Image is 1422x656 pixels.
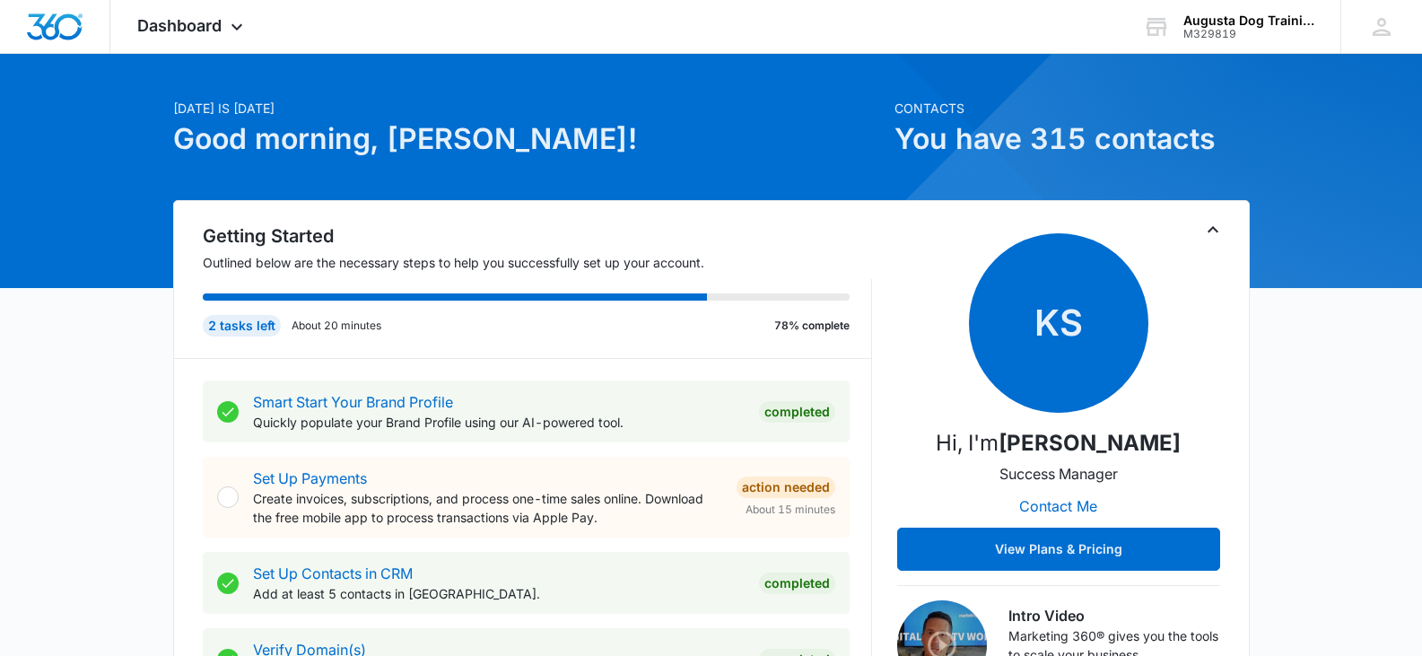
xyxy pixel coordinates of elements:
p: 78% complete [774,318,850,334]
p: Add at least 5 contacts in [GEOGRAPHIC_DATA]. [253,584,745,603]
div: account id [1183,28,1314,40]
button: Contact Me [1001,485,1115,528]
p: [DATE] is [DATE] [173,99,884,118]
div: Completed [759,573,835,594]
p: Hi, I'm [936,427,1181,459]
p: Quickly populate your Brand Profile using our AI-powered tool. [253,413,745,432]
button: Toggle Collapse [1202,219,1224,241]
span: KS [969,233,1148,413]
p: About 20 minutes [292,318,381,334]
button: View Plans & Pricing [897,528,1220,571]
a: Smart Start Your Brand Profile [253,393,453,411]
strong: [PERSON_NAME] [999,430,1181,456]
p: Create invoices, subscriptions, and process one-time sales online. Download the free mobile app t... [253,489,722,527]
p: Outlined below are the necessary steps to help you successfully set up your account. [203,253,872,272]
div: Completed [759,401,835,423]
div: 2 tasks left [203,315,281,337]
p: Contacts [894,99,1250,118]
h1: You have 315 contacts [894,118,1250,161]
h3: Intro Video [1008,605,1220,626]
div: Action Needed [737,477,835,498]
span: Dashboard [137,16,222,35]
a: Set Up Payments [253,469,367,487]
a: Set Up Contacts in CRM [253,564,413,582]
span: About 15 minutes [746,502,835,518]
h1: Good morning, [PERSON_NAME]! [173,118,884,161]
p: Success Manager [999,463,1118,485]
div: account name [1183,13,1314,28]
h2: Getting Started [203,223,872,249]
